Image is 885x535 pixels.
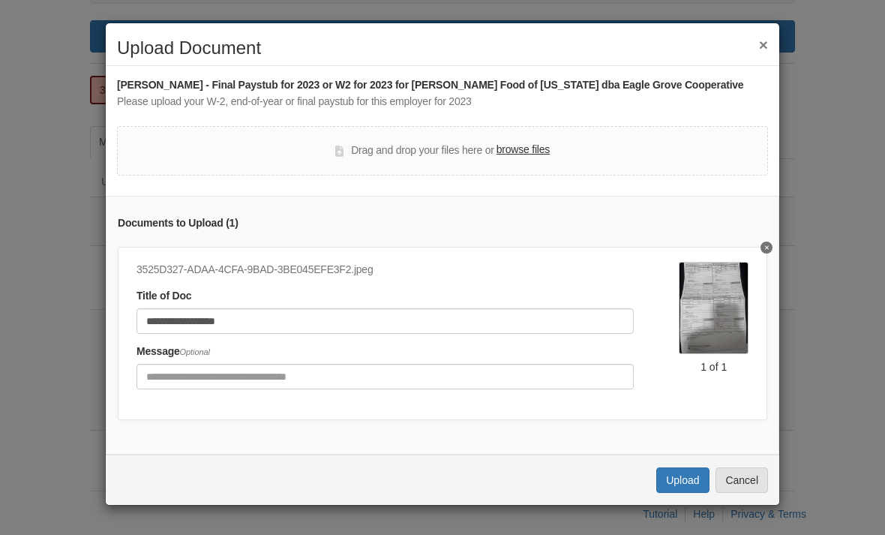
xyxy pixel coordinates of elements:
button: Delete Marilen Ramirez w2 [760,242,772,254]
label: Title of Doc [136,288,191,305]
h2: Upload Document [117,38,768,58]
button: Upload [656,467,709,493]
button: × [759,37,768,53]
div: 3525D327-ADAA-4CFA-9BAD-3BE045EFE3F2.jpeg [136,262,634,278]
img: 3525D327-ADAA-4CFA-9BAD-3BE045EFE3F2.jpeg [679,262,748,354]
input: Include any comments on this document [136,364,634,389]
div: Drag and drop your files here or [335,142,550,160]
div: Please upload your W-2, end-of-year or final paystub for this employer for 2023 [117,94,768,110]
label: Message [136,344,210,360]
button: Cancel [715,467,768,493]
div: [PERSON_NAME] - Final Paystub for 2023 or W2 for 2023 for [PERSON_NAME] Food of [US_STATE] dba Ea... [117,77,768,94]
label: browse files [496,142,550,158]
div: 1 of 1 [679,359,748,374]
span: Optional [180,347,210,356]
div: Documents to Upload ( 1 ) [118,215,767,232]
input: Document Title [136,308,634,334]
